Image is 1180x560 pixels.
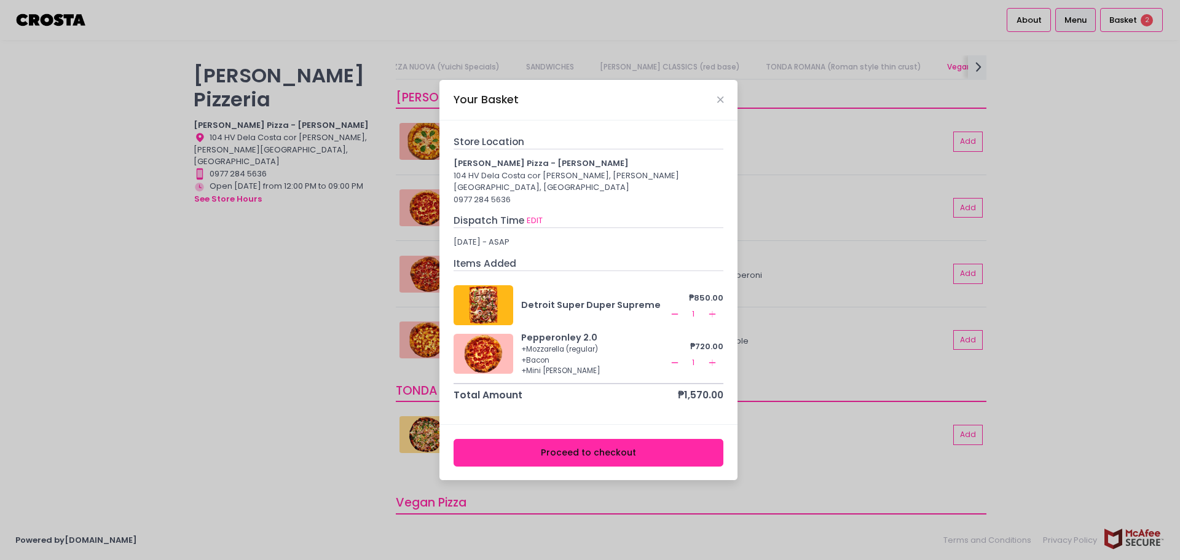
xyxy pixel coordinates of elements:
div: Detroit Super Duper Supreme [521,299,667,312]
div: + Mini [PERSON_NAME] [521,366,667,377]
div: Store Location [454,135,724,149]
button: Proceed to checkout [454,439,724,467]
button: EDIT [526,214,543,227]
div: ₱720.00 [667,341,724,353]
div: 104 HV Dela Costa cor [PERSON_NAME], [PERSON_NAME][GEOGRAPHIC_DATA], [GEOGRAPHIC_DATA] [454,170,724,194]
div: + Mozzarella (regular) [521,344,667,355]
span: Dispatch Time [454,214,524,227]
div: ₱850.00 [667,292,724,304]
div: Items Added [454,256,724,271]
div: Pepperonley 2.0 [521,331,667,344]
div: 0977 284 5636 [454,194,724,206]
b: [PERSON_NAME] Pizza - [PERSON_NAME] [454,157,629,169]
div: [DATE] - ASAP [454,236,724,248]
div: + Bacon [521,355,667,366]
button: Close [717,97,723,103]
div: Total Amount [454,388,522,402]
div: ₱1,570.00 [678,388,723,402]
div: Your Basket [454,92,519,108]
